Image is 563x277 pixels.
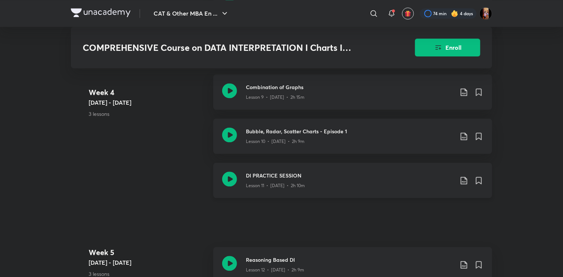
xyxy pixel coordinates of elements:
button: CAT & Other MBA En ... [149,6,234,21]
p: Lesson 10 • [DATE] • 2h 9m [246,138,304,145]
h3: COMPREHENSIVE Course on DATA INTERPRETATION I Charts I Graphs for CAT 2023 [83,42,373,53]
h5: [DATE] - [DATE] [89,98,207,107]
h3: DI PRACTICE SESSION [246,172,454,179]
button: avatar [402,7,414,19]
img: Company Logo [71,8,131,17]
a: DI PRACTICE SESSIONLesson 11 • [DATE] • 2h 10m [213,163,492,207]
img: Aayushi Kumari [480,7,492,20]
p: Lesson 9 • [DATE] • 2h 15m [246,94,304,101]
h3: Combination of Graphs [246,83,454,91]
img: avatar [405,10,411,17]
a: Combination of GraphsLesson 9 • [DATE] • 2h 15m [213,74,492,118]
img: streak [451,10,458,17]
a: Company Logo [71,8,131,19]
h4: Week 4 [89,87,207,98]
a: Bubble, Radar, Scatter Charts - Episode 1Lesson 10 • [DATE] • 2h 9m [213,118,492,163]
p: Lesson 11 • [DATE] • 2h 10m [246,182,305,189]
h4: Week 5 [89,247,207,258]
p: 3 lessons [89,110,207,118]
p: Lesson 12 • [DATE] • 2h 9m [246,267,304,273]
button: Enroll [415,39,480,56]
h3: Bubble, Radar, Scatter Charts - Episode 1 [246,127,454,135]
h5: [DATE] - [DATE] [89,258,207,267]
h3: Reasoning Based DI [246,256,454,264]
